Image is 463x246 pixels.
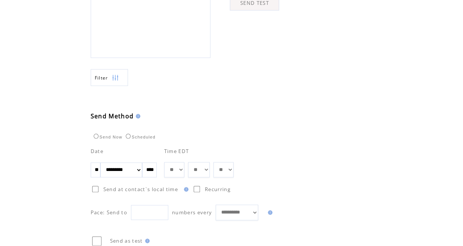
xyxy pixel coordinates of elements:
span: Date [91,148,103,155]
input: Send Now [94,134,98,138]
span: Pace: Send to [91,209,127,216]
span: Send at contact`s local time [103,186,178,193]
img: help.gif [143,239,150,243]
img: help.gif [182,187,188,191]
span: Time EDT [164,148,189,155]
span: Send as test [110,237,143,244]
label: Send Now [92,135,122,139]
span: Show filters [95,75,108,81]
img: help.gif [134,114,140,118]
span: numbers every [172,209,212,216]
input: Scheduled [126,134,131,138]
span: Send Method [91,112,134,120]
span: Recurring [205,186,231,193]
img: filters.png [112,69,119,86]
img: help.gif [266,210,272,215]
a: Filter [91,69,128,86]
label: Scheduled [124,135,156,139]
